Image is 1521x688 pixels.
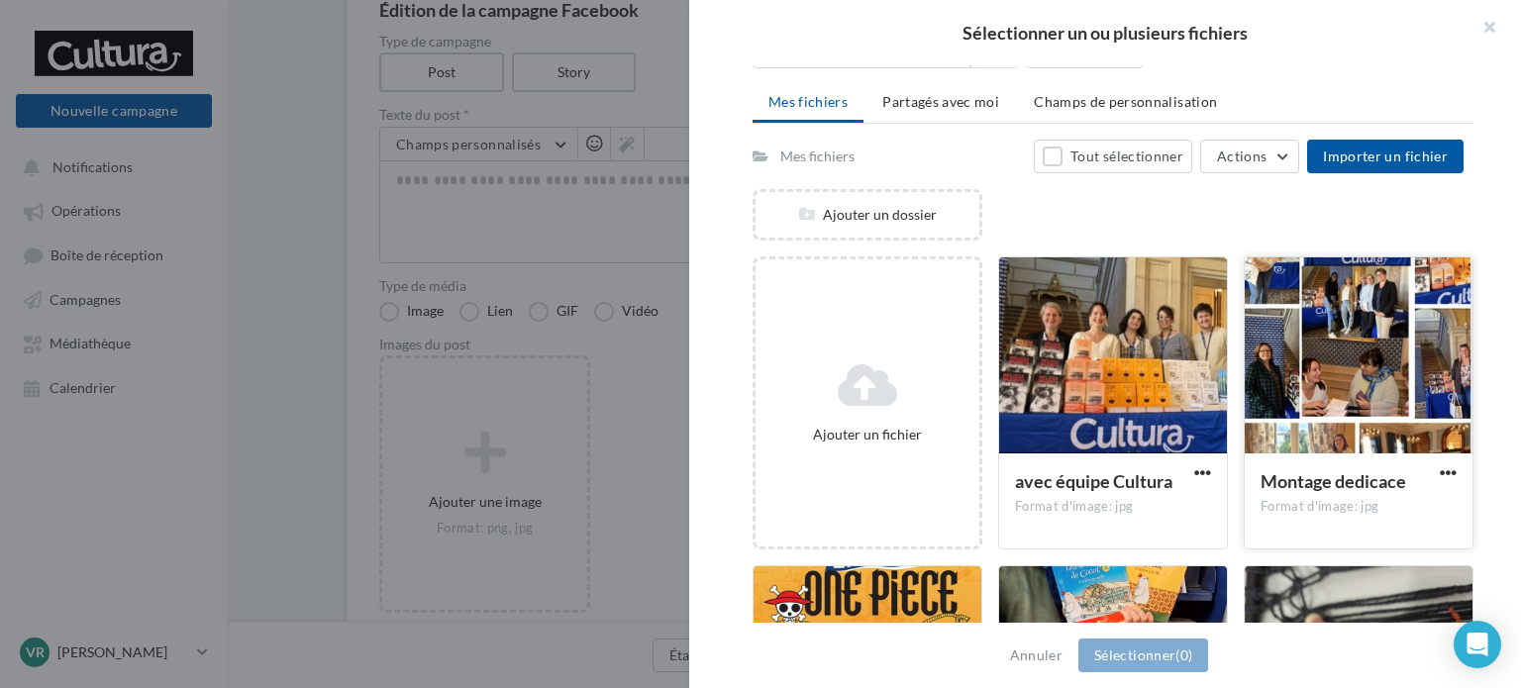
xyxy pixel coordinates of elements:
button: Annuler [1002,643,1070,667]
button: Tout sélectionner [1034,140,1192,173]
div: Format d'image: jpg [1015,498,1211,516]
span: Mes fichiers [768,93,848,110]
span: Champs de personnalisation [1034,93,1217,110]
button: Importer un fichier [1307,140,1464,173]
span: Partagés avec moi [882,93,999,110]
div: Mes fichiers [780,147,855,166]
span: avec équipe Cultura [1015,470,1172,492]
div: Ajouter un fichier [763,425,971,444]
span: Actions [1217,147,1267,164]
span: Montage dedicace [1261,470,1406,492]
button: Sélectionner(0) [1078,639,1208,672]
div: Format d'image: jpg [1261,498,1457,516]
div: Open Intercom Messenger [1454,621,1501,668]
div: Ajouter un dossier [756,205,979,225]
span: (0) [1175,646,1192,663]
h2: Sélectionner un ou plusieurs fichiers [721,24,1489,42]
button: Actions [1200,140,1299,173]
span: Importer un fichier [1323,147,1448,164]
